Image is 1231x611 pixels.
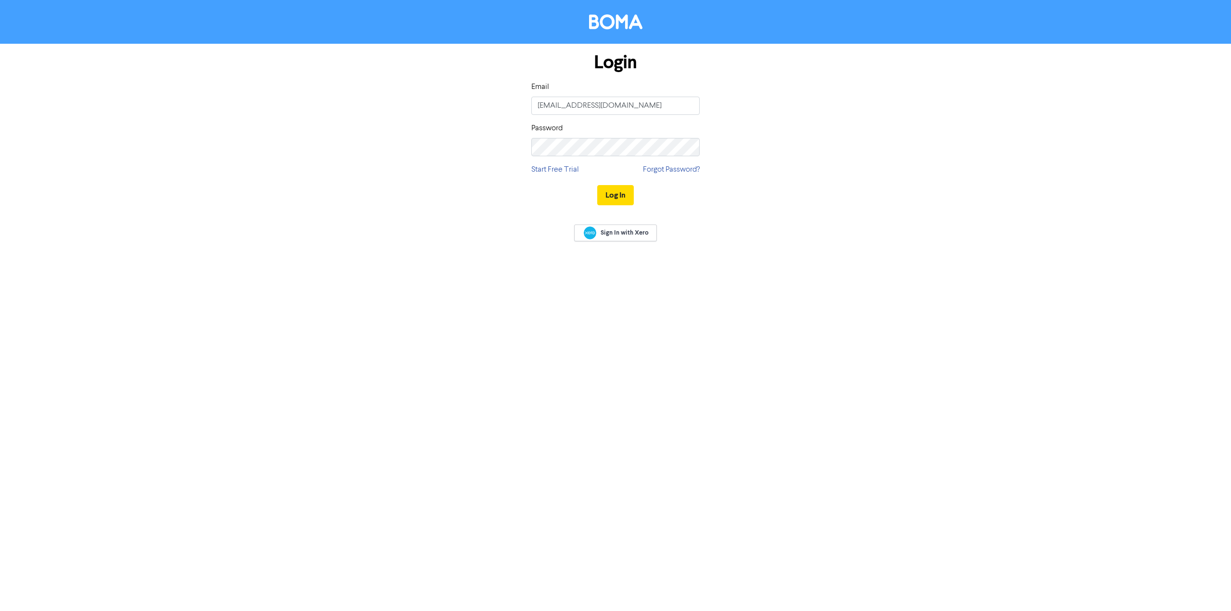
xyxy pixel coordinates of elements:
h1: Login [531,51,700,74]
label: Password [531,123,563,134]
span: Sign In with Xero [601,228,649,237]
img: Xero logo [584,226,596,239]
label: Email [531,81,549,93]
a: Forgot Password? [643,164,700,175]
a: Start Free Trial [531,164,579,175]
a: Sign In with Xero [574,224,657,241]
button: Log In [597,185,634,205]
img: BOMA Logo [589,14,642,29]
